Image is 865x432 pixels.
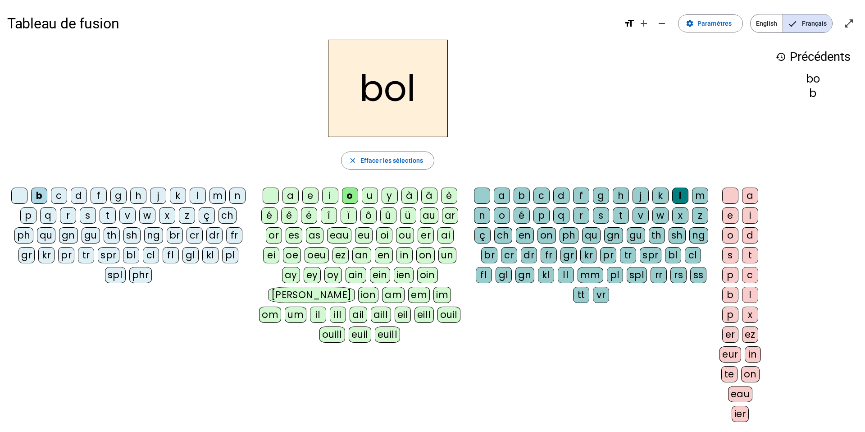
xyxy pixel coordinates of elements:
[349,326,371,343] div: euil
[358,287,379,303] div: ion
[18,247,35,263] div: gr
[301,207,317,224] div: ë
[732,406,749,422] div: ier
[593,207,609,224] div: s
[541,247,557,263] div: fr
[82,227,100,244] div: gu
[396,247,413,263] div: in
[342,188,358,204] div: o
[742,227,758,244] div: d
[286,227,302,244] div: es
[332,247,349,263] div: ez
[319,326,345,343] div: ouill
[104,227,120,244] div: th
[341,207,357,224] div: ï
[163,247,179,263] div: fl
[775,51,786,62] mat-icon: history
[515,267,534,283] div: gn
[722,227,738,244] div: o
[321,207,337,224] div: î
[78,247,94,263] div: tr
[476,267,492,283] div: fl
[182,247,199,263] div: gl
[633,188,649,204] div: j
[533,188,550,204] div: c
[742,267,758,283] div: c
[328,40,448,137] h2: bol
[123,247,139,263] div: bl
[573,207,589,224] div: r
[206,227,223,244] div: dr
[375,326,400,343] div: euill
[690,267,706,283] div: ss
[516,227,534,244] div: en
[474,207,490,224] div: n
[179,207,195,224] div: z
[633,207,649,224] div: v
[91,188,107,204] div: f
[582,227,601,244] div: qu
[355,227,373,244] div: eu
[352,247,371,263] div: an
[442,207,458,224] div: ar
[494,188,510,204] div: a
[653,14,671,32] button: Diminuer la taille de la police
[100,207,116,224] div: t
[672,207,688,224] div: x
[722,307,738,323] div: p
[144,227,163,244] div: ng
[130,188,146,204] div: h
[226,227,242,244] div: fr
[651,267,667,283] div: rr
[558,267,574,283] div: ll
[202,247,219,263] div: kl
[400,207,416,224] div: ü
[553,188,569,204] div: d
[350,307,367,323] div: ail
[537,227,556,244] div: on
[742,188,758,204] div: a
[613,188,629,204] div: h
[533,207,550,224] div: p
[604,227,623,244] div: gn
[721,366,738,382] div: te
[437,307,460,323] div: ouil
[330,307,346,323] div: ill
[742,207,758,224] div: i
[375,247,393,263] div: en
[281,207,297,224] div: ê
[593,188,609,204] div: g
[514,188,530,204] div: b
[494,227,512,244] div: ch
[7,9,617,38] h1: Tableau de fusion
[607,267,623,283] div: pl
[282,267,300,283] div: ay
[139,207,155,224] div: w
[573,188,589,204] div: f
[742,326,758,343] div: ez
[324,267,342,283] div: oy
[394,267,414,283] div: ien
[692,207,708,224] div: z
[437,227,454,244] div: ai
[613,207,629,224] div: t
[686,19,694,28] mat-icon: settings
[416,247,435,263] div: on
[51,188,67,204] div: c
[150,188,166,204] div: j
[371,307,391,323] div: aill
[167,227,183,244] div: br
[494,207,510,224] div: o
[282,188,299,204] div: a
[538,267,554,283] div: kl
[380,207,396,224] div: û
[560,247,577,263] div: gr
[722,287,738,303] div: b
[219,207,237,224] div: ch
[80,207,96,224] div: s
[656,18,667,29] mat-icon: remove
[692,188,708,204] div: m
[420,207,438,224] div: au
[627,267,647,283] div: spl
[783,14,832,32] span: Français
